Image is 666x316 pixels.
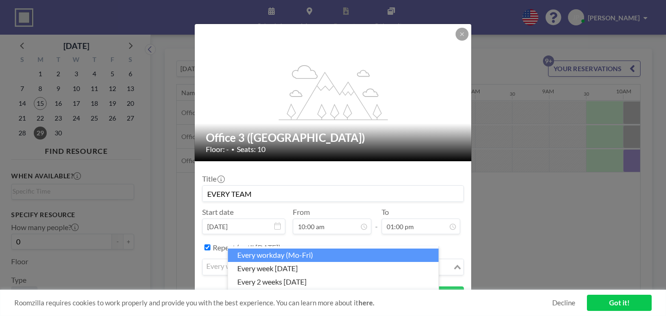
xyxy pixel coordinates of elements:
h2: Office 3 ([GEOGRAPHIC_DATA]) [206,131,461,145]
g: flex-grow: 1.2; [279,64,388,120]
li: every workday (Mo-Fri) [228,249,439,262]
a: Got it! [587,295,652,311]
input: Julia's reservation [203,186,463,201]
a: Decline [552,298,575,307]
button: BOOK NOW [417,286,464,303]
label: To [382,207,389,217]
a: here. [358,298,374,307]
label: From [293,207,310,217]
span: Roomzilla requires cookies to work properly and provide you with the best experience. You can lea... [14,298,552,307]
label: Start date [202,207,234,217]
label: Repeat (until [DATE]) [213,243,281,252]
span: - [375,211,378,231]
li: every week [DATE] [228,262,439,275]
span: • [231,146,234,153]
li: every month on the [DATE] [228,289,439,302]
li: every 2 weeks [DATE] [228,275,439,289]
span: Seats: 10 [237,145,265,154]
span: Floor: - [206,145,229,154]
label: Title [202,174,224,183]
div: Search for option [203,259,463,275]
input: Search for option [203,261,452,273]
